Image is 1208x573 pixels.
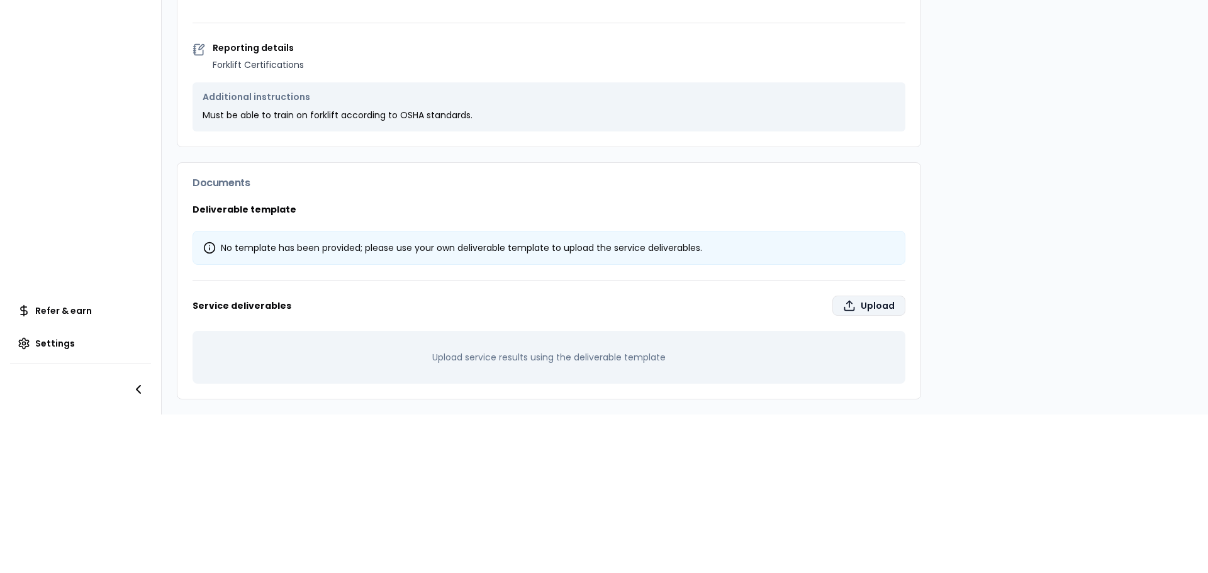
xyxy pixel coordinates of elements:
h3: Deliverable template [193,203,905,216]
p: Reporting details [213,43,905,52]
span: Refer & earn [35,304,92,317]
h3: Documents [193,178,905,188]
h3: Service deliverables [193,296,905,316]
a: Refer & earn [10,298,151,323]
div: No template has been provided; please use your own deliverable template to upload the service del... [203,242,895,254]
span: Settings [35,337,75,350]
div: Upload service results using the deliverable template [193,331,905,384]
p: Forklift Certifications [213,57,905,72]
p: Must be able to train on forklift according to OSHA standards. [203,109,895,121]
label: Upload [832,296,905,316]
a: Settings [10,331,151,356]
p: Additional instructions [203,92,895,101]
